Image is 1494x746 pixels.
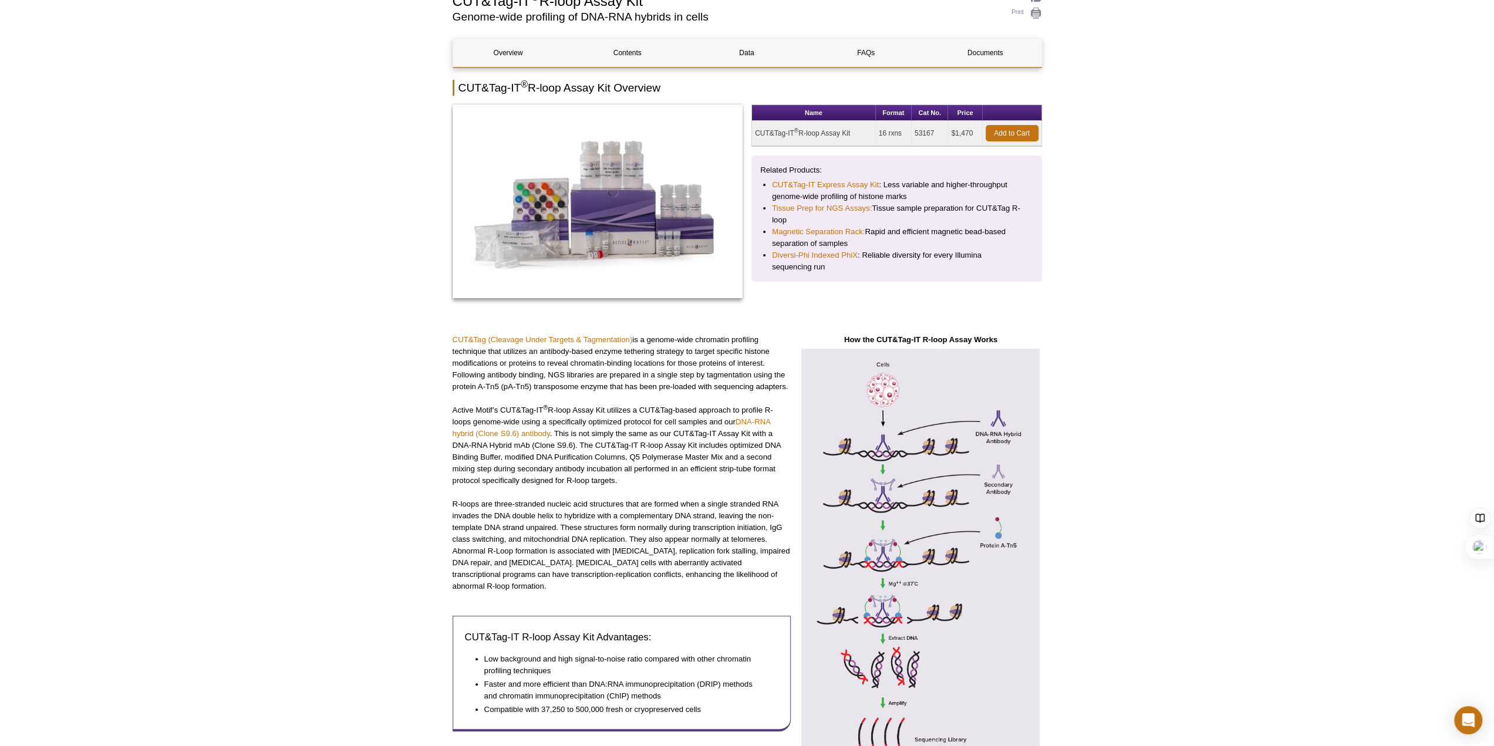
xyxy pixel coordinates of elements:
li: Tissue sample preparation for CUT&Tag R-loop [772,202,1021,226]
a: Diversi-Phi Indexed PhiX [772,249,858,261]
p: R-loops are three-stranded nucleic acid structures that are formed when a single stranded RNA inv... [453,498,791,592]
li: : Reliable diversity for every Illumina sequencing run [772,249,1021,273]
a: Magnetic Separation Rack: [772,226,865,238]
a: Overview [453,39,564,67]
sup: ® [543,403,548,410]
td: 53167 [912,121,949,146]
a: Documents [930,39,1040,67]
a: Add to Cart [986,125,1038,141]
sup: ® [794,127,798,134]
strong: How the CUT&Tag-IT R-loop Assay Works [844,335,997,344]
sup: ® [521,79,528,89]
a: Contents [572,39,683,67]
a: CUT&Tag (Cleavage Under Targets & Tagmentation) [453,335,633,344]
a: Data [692,39,802,67]
img: CUT&Tag-IT<sup>®</sup> R-loop Assay Kit [453,104,743,298]
th: Format [876,105,912,121]
li: Rapid and efficient magnetic bead-based separation of samples [772,226,1021,249]
td: $1,470 [948,121,982,146]
h2: Genome-wide profiling of DNA-RNA hybrids in cells [453,12,986,22]
a: DNA-RNA hybrid (Clone S9.6) antibody [453,417,771,438]
p: is a genome-wide chromatin profiling technique that utilizes an antibody-based enzyme tethering s... [453,334,791,393]
p: Active Motif’s CUT&Tag-IT R-loop Assay Kit utilizes a CUT&Tag-based approach to profile R-loops g... [453,404,791,487]
li: Low background and high signal-to-noise ratio compared with other chromatin profiling techniques [484,653,767,677]
td: 16 rxns [876,121,912,146]
a: FAQs [811,39,921,67]
th: Cat No. [912,105,949,121]
th: Name [752,105,876,121]
li: Faster and more efficient than DNA:RNA immunoprecipitation (DRIP) methods and chromatin immunopre... [484,679,767,702]
h3: CUT&Tag-IT R-loop Assay Kit Advantages: [465,630,779,644]
th: Price [948,105,982,121]
a: CUT&Tag-IT Express Assay Kit [772,179,879,191]
p: Related Products: [760,164,1033,176]
td: CUT&Tag-IT R-loop Assay Kit [752,121,876,146]
div: Open Intercom Messenger [1454,706,1482,734]
h2: CUT&Tag-IT R-loop Assay Kit Overview [453,80,1042,96]
li: Compatible with 37,250 to 500,000 fresh or cryopreserved cells [484,704,767,715]
a: Tissue Prep for NGS Assays: [772,202,872,214]
a: Print [998,7,1042,20]
li: : Less variable and higher-throughput genome-wide profiling of histone marks [772,179,1021,202]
